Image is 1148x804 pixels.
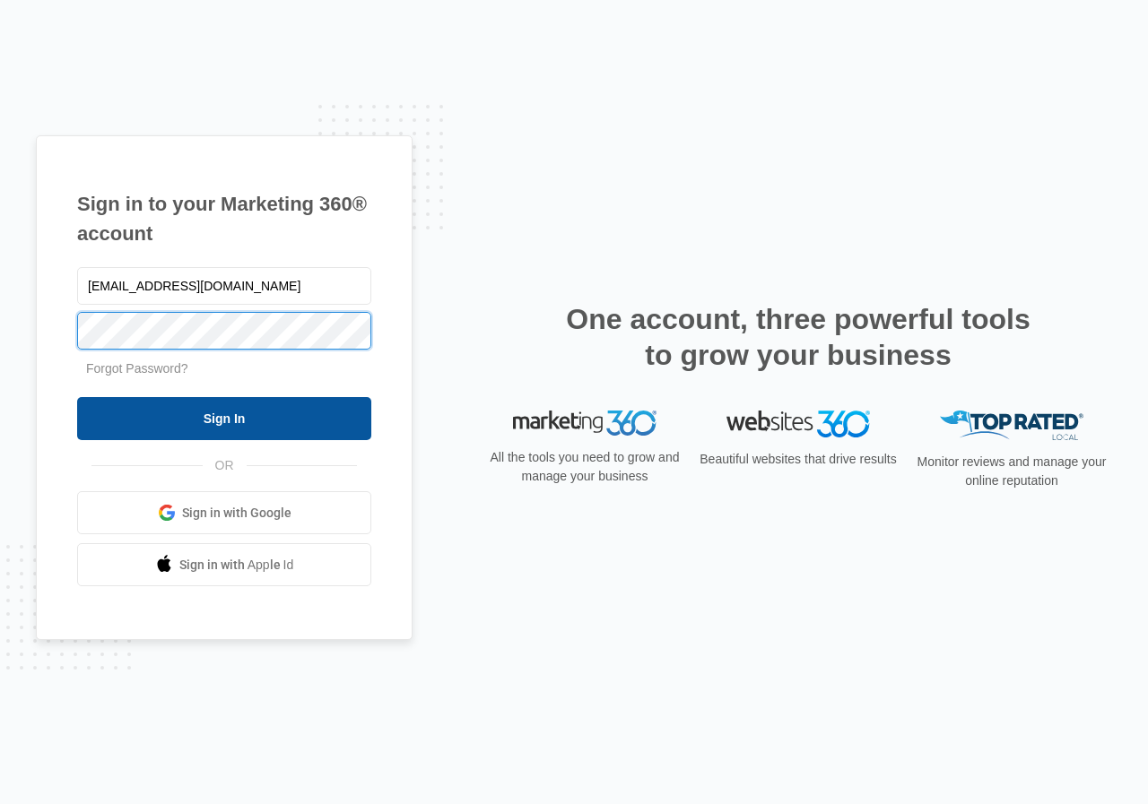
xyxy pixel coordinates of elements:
[513,411,657,436] img: Marketing 360
[911,453,1112,490] p: Monitor reviews and manage your online reputation
[203,456,247,475] span: OR
[77,189,371,248] h1: Sign in to your Marketing 360® account
[86,361,188,376] a: Forgot Password?
[77,267,371,305] input: Email
[77,491,371,534] a: Sign in with Google
[182,504,291,523] span: Sign in with Google
[561,301,1036,373] h2: One account, three powerful tools to grow your business
[726,411,870,437] img: Websites 360
[77,543,371,586] a: Sign in with Apple Id
[484,448,685,486] p: All the tools you need to grow and manage your business
[77,397,371,440] input: Sign In
[940,411,1083,440] img: Top Rated Local
[179,556,294,575] span: Sign in with Apple Id
[698,450,899,469] p: Beautiful websites that drive results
